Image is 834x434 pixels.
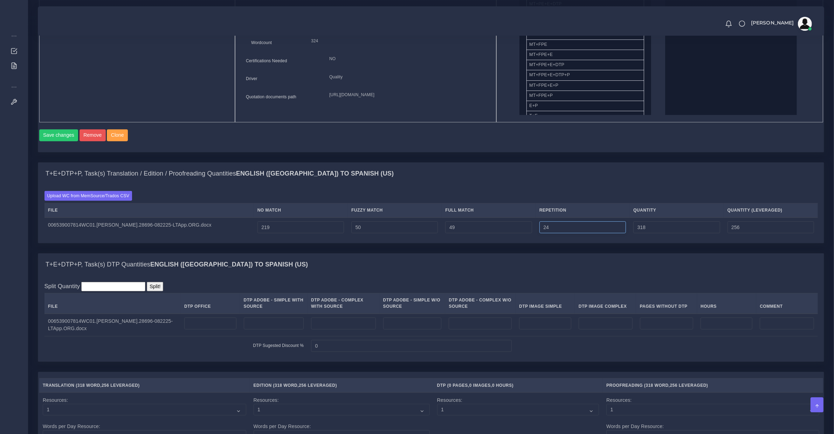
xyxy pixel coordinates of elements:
[526,111,644,121] li: T+E
[254,203,347,218] th: No Match
[751,20,794,25] span: [PERSON_NAME]
[107,129,128,141] button: Clone
[724,203,818,218] th: Quantity (Leveraged)
[102,383,138,388] span: 256 Leveraged
[697,293,756,314] th: Hours
[526,60,644,70] li: MT+FPE+E+DTP
[44,218,254,237] td: 006539007814WC01.[PERSON_NAME].28696-082225-LTApp.ORG.docx
[646,383,668,388] span: 318 Word
[39,378,250,393] th: Translation ( , )
[526,40,644,50] li: MT+FPE
[308,293,380,314] th: DTP Adobe - Complex With Source
[798,17,812,31] img: avatar
[80,129,106,141] button: Remove
[77,383,100,388] span: 318 Word
[603,378,823,393] th: Proofreading ( , )
[147,282,163,291] input: Split!
[46,261,308,269] h4: T+E+DTP+P, Task(s) DTP Quantities
[107,129,129,141] a: Clone
[516,293,575,314] th: DTP Image Simple
[329,73,485,81] p: Quality
[236,170,394,177] b: English ([GEOGRAPHIC_DATA]) TO Spanish (US)
[379,293,445,314] th: DTP Adobe - Simple W/O Source
[38,185,824,243] div: T+E+DTP+P, Task(s) Translation / Edition / Proofreading QuantitiesEnglish ([GEOGRAPHIC_DATA]) TO ...
[449,383,468,388] span: 0 Pages
[240,293,308,314] th: DTP Adobe - Simple With Source
[329,55,485,63] p: NO
[44,282,80,291] label: Split Quantity
[44,191,132,200] label: Upload WC from MemSource/Trados CSV
[630,203,724,218] th: Quantity
[181,293,240,314] th: DTP Office
[492,383,512,388] span: 0 Hours
[536,203,629,218] th: Repetition
[80,129,107,141] a: Remove
[311,37,480,45] p: 324
[299,383,335,388] span: 256 Leveraged
[442,203,536,218] th: Full Match
[575,293,636,314] th: DTP Image Complex
[38,254,824,276] div: T+E+DTP+P, Task(s) DTP QuantitiesEnglish ([GEOGRAPHIC_DATA]) TO Spanish (US)
[251,40,272,46] label: Wordcount
[44,314,181,336] td: 006539007814WC01.[PERSON_NAME].28696-082225-LTApp.ORG.docx
[246,58,287,64] label: Certifications Needed
[253,342,304,349] label: DTP Sugested Discount %
[747,17,814,31] a: [PERSON_NAME]avatar
[46,170,394,178] h4: T+E+DTP+P, Task(s) Translation / Edition / Proofreading Quantities
[38,276,824,362] div: T+E+DTP+P, Task(s) DTP QuantitiesEnglish ([GEOGRAPHIC_DATA]) TO Spanish (US)
[246,94,296,100] label: Quotation documents path
[348,203,442,218] th: Fuzzy Match
[39,129,78,141] button: Save changes
[433,378,603,393] th: DTP ( , , )
[150,261,308,268] b: English ([GEOGRAPHIC_DATA]) TO Spanish (US)
[44,293,181,314] th: File
[275,383,297,388] span: 318 Word
[44,203,254,218] th: File
[526,91,644,101] li: MT+FPE+P
[526,101,644,111] li: E+P
[526,70,644,80] li: MT+FPE+E+DTP+P
[38,163,824,185] div: T+E+DTP+P, Task(s) Translation / Edition / Proofreading QuantitiesEnglish ([GEOGRAPHIC_DATA]) TO ...
[526,80,644,91] li: MT+FPE+E+P
[526,50,644,60] li: MT+FPE+E
[756,293,818,314] th: Comment
[246,76,257,82] label: Driver
[469,383,491,388] span: 0 Images
[329,91,485,99] p: [URL][DOMAIN_NAME]
[445,293,516,314] th: DTP Adobe - Complex W/O Source
[670,383,707,388] span: 256 Leveraged
[250,378,433,393] th: Edition ( , )
[636,293,697,314] th: Pages Without DTP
